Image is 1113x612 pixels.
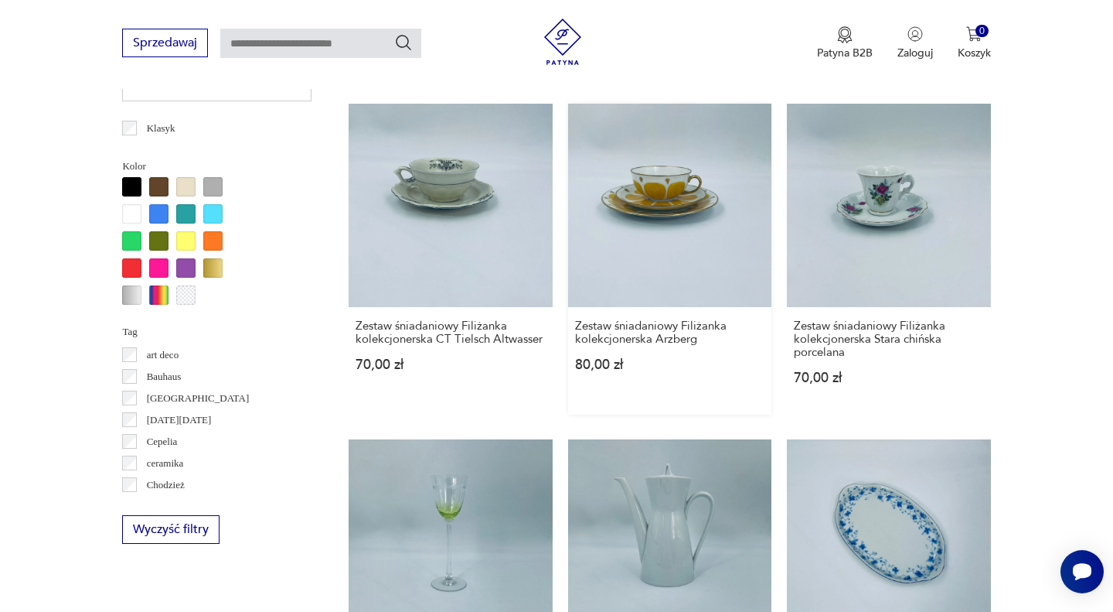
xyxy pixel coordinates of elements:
[356,320,545,346] h3: Zestaw śniadaniowy Filiżanka kolekcjonerska CT Tielsch Altwasser
[897,26,933,60] button: Zaloguj
[356,358,545,371] p: 70,00 zł
[1060,550,1104,593] iframe: Smartsupp widget button
[147,368,182,385] p: Bauhaus
[958,46,991,60] p: Koszyk
[147,347,179,364] p: art deco
[837,26,853,43] img: Ikona medalu
[147,390,250,407] p: [GEOGRAPHIC_DATA]
[147,433,178,450] p: Cepelia
[575,358,764,371] p: 80,00 zł
[958,26,991,60] button: 0Koszyk
[122,29,208,57] button: Sprzedawaj
[539,19,586,65] img: Patyna - sklep z meblami i dekoracjami vintage
[568,104,771,415] a: Zestaw śniadaniowy Filiżanka kolekcjonerska ArzbergZestaw śniadaniowy Filiżanka kolekcjonerska Ar...
[147,120,175,137] p: Klasyk
[817,26,873,60] a: Ikona medaluPatyna B2B
[349,104,552,415] a: Zestaw śniadaniowy Filiżanka kolekcjonerska CT Tielsch AltwasserZestaw śniadaniowy Filiżanka kole...
[394,33,413,52] button: Szukaj
[966,26,982,42] img: Ikona koszyka
[794,320,983,359] h3: Zestaw śniadaniowy Filiżanka kolekcjonerska Stara chińska porcelana
[122,158,311,175] p: Kolor
[787,104,990,415] a: Zestaw śniadaniowy Filiżanka kolekcjonerska Stara chińska porcelanaZestaw śniadaniowy Filiżanka k...
[975,25,989,38] div: 0
[147,477,185,494] p: Chodzież
[817,46,873,60] p: Patyna B2B
[122,39,208,50] a: Sprzedawaj
[897,46,933,60] p: Zaloguj
[147,498,184,515] p: Ćmielów
[147,455,184,472] p: ceramika
[794,371,983,385] p: 70,00 zł
[575,320,764,346] h3: Zestaw śniadaniowy Filiżanka kolekcjonerska Arzberg
[122,323,311,340] p: Tag
[907,26,923,42] img: Ikonka użytkownika
[122,515,220,544] button: Wyczyść filtry
[817,26,873,60] button: Patyna B2B
[147,412,212,429] p: [DATE][DATE]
